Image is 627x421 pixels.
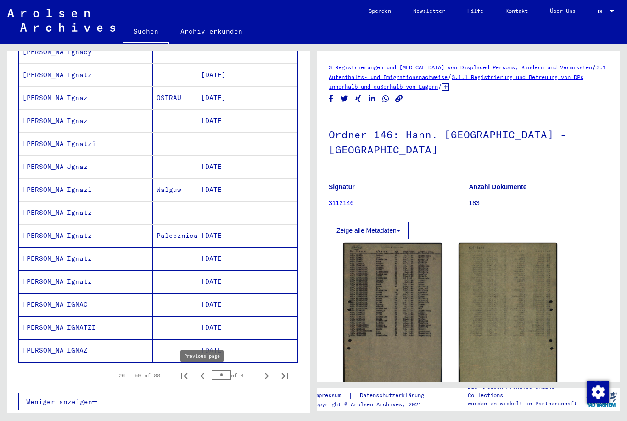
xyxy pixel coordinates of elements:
[329,113,609,169] h1: Ordner 146: Hann. [GEOGRAPHIC_DATA] - [GEOGRAPHIC_DATA]
[340,93,349,105] button: Share on Twitter
[197,110,242,132] mat-cell: [DATE]
[197,339,242,362] mat-cell: [DATE]
[329,222,409,239] button: Zeige alle Metadaten
[312,391,348,400] a: Impressum
[19,133,63,155] mat-cell: [PERSON_NAME]
[587,381,609,403] img: Zustimmung ändern
[63,156,108,178] mat-cell: Jgnaz
[153,87,197,109] mat-cell: OSTRAU
[193,366,212,385] button: Previous page
[438,82,442,90] span: /
[26,398,92,406] span: Weniger anzeigen
[197,64,242,86] mat-cell: [DATE]
[19,179,63,201] mat-cell: [PERSON_NAME]
[197,247,242,270] mat-cell: [DATE]
[329,199,354,207] a: 3112146
[169,20,253,42] a: Archiv erkunden
[312,400,435,409] p: Copyright © Arolsen Archives, 2021
[18,393,105,410] button: Weniger anzeigen
[118,371,160,380] div: 26 – 50 of 88
[312,391,435,400] div: |
[353,391,435,400] a: Datenschutzerklärung
[469,183,527,191] b: Anzahl Dokumente
[468,399,582,416] p: wurden entwickelt in Partnerschaft mit
[19,270,63,293] mat-cell: [PERSON_NAME]
[63,64,108,86] mat-cell: Ignatz
[197,316,242,339] mat-cell: [DATE]
[367,93,377,105] button: Share on LinkedIn
[63,179,108,201] mat-cell: Ignazi
[197,225,242,247] mat-cell: [DATE]
[329,73,583,90] a: 3.1.1 Registrierung und Betreuung von DPs innerhalb und außerhalb von Lagern
[19,156,63,178] mat-cell: [PERSON_NAME]
[394,93,404,105] button: Copy link
[63,247,108,270] mat-cell: Ignatz
[19,202,63,224] mat-cell: [PERSON_NAME]
[63,225,108,247] mat-cell: Ignatz
[19,293,63,316] mat-cell: [PERSON_NAME]
[19,316,63,339] mat-cell: [PERSON_NAME]
[459,243,557,393] img: 002.jpg
[63,87,108,109] mat-cell: Ignaz
[448,73,452,81] span: /
[19,339,63,362] mat-cell: [PERSON_NAME]
[276,366,294,385] button: Last page
[326,93,336,105] button: Share on Facebook
[258,366,276,385] button: Next page
[19,64,63,86] mat-cell: [PERSON_NAME]
[63,316,108,339] mat-cell: IGNATZI
[468,383,582,399] p: Die Arolsen Archives Online-Collections
[197,179,242,201] mat-cell: [DATE]
[63,293,108,316] mat-cell: IGNAC
[197,293,242,316] mat-cell: [DATE]
[7,9,115,32] img: Arolsen_neg.svg
[329,183,355,191] b: Signatur
[343,243,442,393] img: 001.jpg
[212,371,258,380] div: of 4
[469,198,609,208] p: 183
[197,270,242,293] mat-cell: [DATE]
[19,225,63,247] mat-cell: [PERSON_NAME]
[63,202,108,224] mat-cell: Ignatz
[598,8,608,15] span: DE
[63,133,108,155] mat-cell: Ignatzi
[153,179,197,201] mat-cell: Walguw
[19,41,63,63] mat-cell: [PERSON_NAME]
[63,270,108,293] mat-cell: Ignatz
[19,247,63,270] mat-cell: [PERSON_NAME]
[19,110,63,132] mat-cell: [PERSON_NAME]
[329,64,592,71] a: 3 Registrierungen und [MEDICAL_DATA] von Displaced Persons, Kindern und Vermissten
[123,20,169,44] a: Suchen
[153,225,197,247] mat-cell: Palecznica
[63,41,108,63] mat-cell: Ignacy
[63,339,108,362] mat-cell: IGNAZ
[19,87,63,109] mat-cell: [PERSON_NAME]
[197,87,242,109] mat-cell: [DATE]
[353,93,363,105] button: Share on Xing
[63,110,108,132] mat-cell: Ignaz
[381,93,391,105] button: Share on WhatsApp
[175,366,193,385] button: First page
[197,156,242,178] mat-cell: [DATE]
[592,63,596,71] span: /
[584,388,619,411] img: yv_logo.png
